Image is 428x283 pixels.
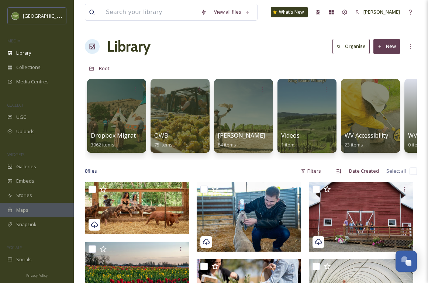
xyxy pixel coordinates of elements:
span: Collections [16,64,41,71]
span: COLLECT [7,102,23,108]
button: Open Chat [396,251,417,272]
a: View all files [210,5,253,19]
a: Organise [332,39,373,54]
a: WV Accessibility23 items [345,132,388,148]
span: OWB [154,131,168,139]
span: 75 items [154,141,173,148]
img: images.png [12,12,19,20]
span: Privacy Policy [26,273,48,278]
span: Videos [281,131,300,139]
button: Organise [332,39,370,54]
span: Library [16,49,31,56]
span: SnapLink [16,221,37,228]
a: Library [107,35,151,58]
span: 1 item [281,141,294,148]
span: Select all [386,168,406,175]
span: [GEOGRAPHIC_DATA] [23,12,70,19]
img: IronWaterRanch_JHamilton_15.jpg [197,182,301,252]
span: 0 items [408,141,424,148]
input: Search your library [102,4,197,20]
span: [PERSON_NAME] [363,8,400,15]
span: Media Centres [16,78,49,85]
img: Barn_Joshua Rainey.jpg [309,182,413,252]
span: Maps [16,207,28,214]
span: Embeds [16,177,34,184]
span: Galleries [16,163,36,170]
a: Videos1 item [281,132,300,148]
span: UGC [16,114,26,121]
div: Date Created [345,164,383,178]
a: OWB75 items [154,132,173,148]
a: What's New [271,7,308,17]
span: Uploads [16,128,35,135]
span: 8 file s [85,168,97,175]
span: Socials [16,256,32,263]
button: New [373,39,400,54]
a: [PERSON_NAME] [351,5,404,19]
span: WIDGETS [7,152,24,157]
div: Filters [297,164,325,178]
a: Dropbox Migration3962 items [91,132,145,148]
img: 23014 Inn the Ground B 1761.jpg [85,182,189,234]
span: Dropbox Migration [91,131,145,139]
span: [PERSON_NAME] [218,131,265,139]
a: Root [99,64,110,73]
span: WV Accessibility [345,131,388,139]
span: 84 items [218,141,236,148]
span: 23 items [345,141,363,148]
a: Privacy Policy [26,270,48,279]
span: 3962 items [91,141,114,148]
a: [PERSON_NAME]84 items [218,132,265,148]
span: Stories [16,192,32,199]
span: Root [99,65,110,72]
span: MEDIA [7,38,20,44]
span: SOCIALS [7,245,22,250]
